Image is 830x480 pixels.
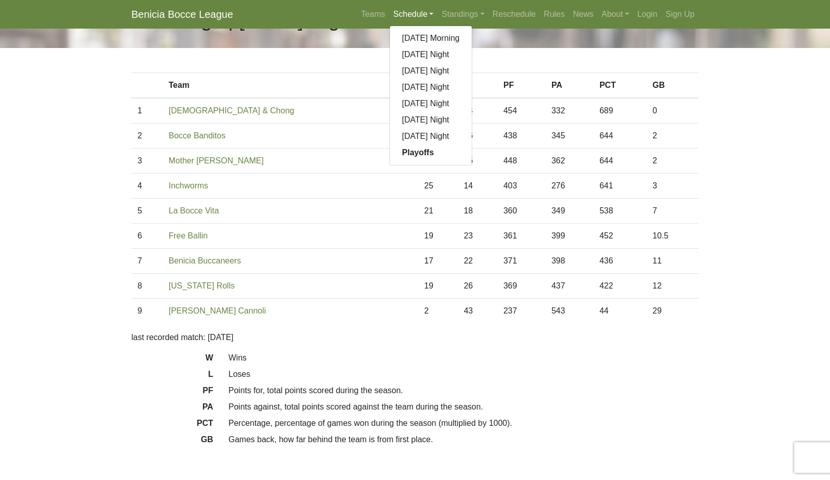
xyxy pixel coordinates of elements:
[497,149,545,174] td: 448
[593,124,647,149] td: 644
[131,299,163,324] td: 9
[647,98,699,124] td: 0
[124,401,221,417] dt: PA
[593,174,647,199] td: 641
[437,4,488,25] a: Standings
[497,199,545,224] td: 360
[389,26,473,165] div: Schedule
[457,299,497,324] td: 43
[457,199,497,224] td: 18
[131,174,163,199] td: 4
[593,224,647,249] td: 452
[597,4,633,25] a: About
[497,224,545,249] td: 361
[545,174,593,199] td: 276
[633,4,661,25] a: Login
[131,149,163,174] td: 3
[357,4,389,25] a: Teams
[497,98,545,124] td: 454
[169,231,207,240] a: Free Ballin
[169,281,235,290] a: [US_STATE] Rolls
[402,148,434,157] strong: Playoffs
[124,368,221,385] dt: L
[418,274,457,299] td: 19
[390,95,472,112] a: [DATE] Night
[418,249,457,274] td: 17
[497,249,545,274] td: 371
[545,73,593,99] th: PA
[647,199,699,224] td: 7
[593,249,647,274] td: 436
[497,124,545,149] td: 438
[647,299,699,324] td: 29
[545,199,593,224] td: 349
[457,224,497,249] td: 23
[545,274,593,299] td: 437
[221,401,706,413] dd: Points against, total points scored against the team during the season.
[390,46,472,63] a: [DATE] Night
[497,299,545,324] td: 237
[169,306,266,315] a: [PERSON_NAME] Cannoli
[169,256,241,265] a: Benicia Buccaneers
[647,124,699,149] td: 2
[169,106,294,115] a: [DEMOGRAPHIC_DATA] & Chong
[545,98,593,124] td: 332
[390,30,472,46] a: [DATE] Morning
[457,98,497,124] td: 14
[457,174,497,199] td: 14
[390,63,472,79] a: [DATE] Night
[389,4,438,25] a: Schedule
[163,73,418,99] th: Team
[131,224,163,249] td: 6
[131,98,163,124] td: 1
[131,199,163,224] td: 5
[124,385,221,401] dt: PF
[545,224,593,249] td: 399
[647,249,699,274] td: 11
[221,417,706,429] dd: Percentage, percentage of games won during the season (multiplied by 1000).
[418,174,457,199] td: 25
[131,124,163,149] td: 2
[131,274,163,299] td: 8
[169,131,225,140] a: Bocce Banditos
[390,112,472,128] a: [DATE] Night
[545,249,593,274] td: 398
[124,434,221,450] dt: GB
[569,4,597,25] a: News
[647,174,699,199] td: 3
[221,434,706,446] dd: Games back, how far behind the team is from first place.
[169,181,208,190] a: Inchworms
[593,149,647,174] td: 644
[457,274,497,299] td: 26
[169,156,264,165] a: Mother [PERSON_NAME]
[647,73,699,99] th: GB
[457,249,497,274] td: 22
[545,299,593,324] td: 543
[489,4,540,25] a: Reschedule
[497,274,545,299] td: 369
[593,299,647,324] td: 44
[131,249,163,274] td: 7
[390,79,472,95] a: [DATE] Night
[221,352,706,364] dd: Wins
[497,174,545,199] td: 403
[124,352,221,368] dt: W
[593,199,647,224] td: 538
[593,274,647,299] td: 422
[661,4,699,25] a: Sign Up
[593,73,647,99] th: PCT
[131,331,699,344] p: last recorded match: [DATE]
[497,73,545,99] th: PF
[390,128,472,145] a: [DATE] Night
[390,145,472,161] a: Playoffs
[457,149,497,174] td: 16
[545,149,593,174] td: 362
[647,149,699,174] td: 2
[169,206,219,215] a: La Bocce Vita
[418,199,457,224] td: 21
[647,224,699,249] td: 10.5
[221,368,706,380] dd: Loses
[418,224,457,249] td: 19
[593,98,647,124] td: 689
[131,4,233,25] a: Benicia Bocce League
